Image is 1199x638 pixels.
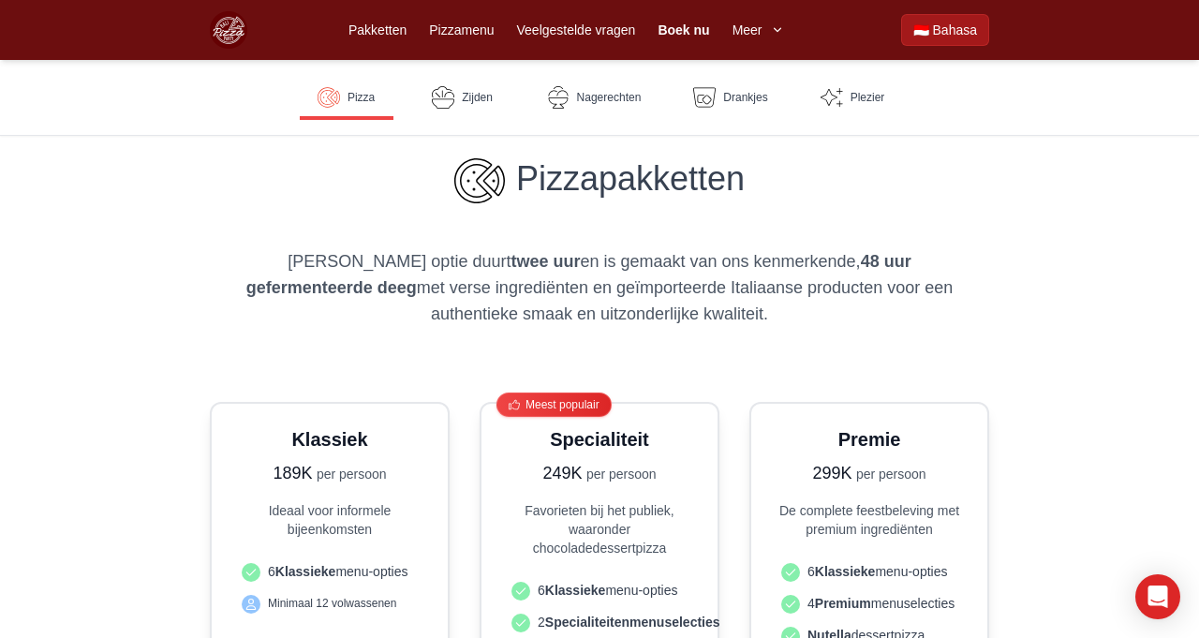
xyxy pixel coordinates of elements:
font: Nagerechten [577,91,642,104]
a: Veelgestelde vragen [517,21,636,39]
font: menu-opties [605,583,677,598]
a: Zijden [416,75,510,120]
font: 299K [812,464,851,482]
font: menuselecties [871,596,955,611]
font: Ideaal voor informele bijeenkomsten [269,503,392,537]
font: Premium [815,596,871,611]
img: Rekening [785,599,796,610]
img: Nagerechten [547,86,570,109]
font: 189K [273,464,312,482]
font: Klassieke [545,583,606,598]
font: twee uur [511,252,580,271]
img: Rekening [785,567,796,578]
img: Rekening [515,586,526,597]
button: Meer [733,21,785,39]
img: Plezier [821,86,843,109]
font: De complete feestbeleving met premium ingrediënten [779,503,959,537]
img: Drankjes [693,86,716,109]
font: 6 [538,583,545,598]
font: Veelgestelde vragen [517,22,636,37]
a: Nagerechten [532,75,657,120]
font: per persoon [586,467,657,482]
font: Klassiek [291,429,367,450]
a: Pizzamenu [429,21,494,39]
a: Boek nu [658,21,709,39]
img: Rekening [245,599,257,610]
font: en is gemaakt van ons kenmerkende, [580,252,860,271]
font: Pizzapakketten [516,159,745,198]
font: menu-opties [335,564,407,579]
font: menu-opties [875,564,947,579]
font: Boek nu [658,22,709,37]
font: Drankjes [723,91,767,104]
font: Pakketten [348,22,407,37]
a: Pizza [300,75,393,120]
a: Beralih ke Bahasa Indonesia [901,14,989,46]
font: 6 [807,564,815,579]
img: Duimen omhoog [509,399,520,410]
font: Bahasa [933,22,977,37]
font: 6 [268,564,275,579]
font: Minimaal 12 volwassenen [268,597,396,610]
font: Meer [733,22,762,37]
a: Drankjes [678,75,782,120]
font: Premie [838,429,901,450]
font: 249K [542,464,582,482]
img: Rekening [245,567,257,578]
a: Plezier [806,75,900,120]
font: 4 [807,596,815,611]
font: met verse ingrediënten en geïmporteerde Italiaanse producten voor een authentieke smaak en uitzon... [417,278,953,323]
img: Zijden [432,86,454,109]
img: Rekening [515,617,526,629]
font: Specialiteitenmenuselecties [545,615,720,630]
font: Plezier [851,91,885,104]
font: 🇮🇩 [913,22,929,37]
font: Specialiteit [550,429,649,450]
font: 2 [538,615,545,630]
font: per persoon [317,467,387,482]
div: Open Intercom Messenger [1135,574,1180,619]
font: Pizza [348,91,375,104]
font: Klassieke [275,564,336,579]
font: [PERSON_NAME] optie duurt [288,252,511,271]
font: Pizzamenu [429,22,494,37]
a: Pakketten [348,21,407,39]
img: Pizza [454,158,505,203]
font: Zijden [462,91,493,104]
img: Bali Pizza Party-logo [210,11,247,49]
font: Favorieten bij het publiek, waaronder chocoladedessertpizza [525,503,674,556]
font: per persoon [856,467,926,482]
font: Meest populair [525,398,599,411]
font: Klassieke [815,564,876,579]
img: Pizza [318,86,340,109]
